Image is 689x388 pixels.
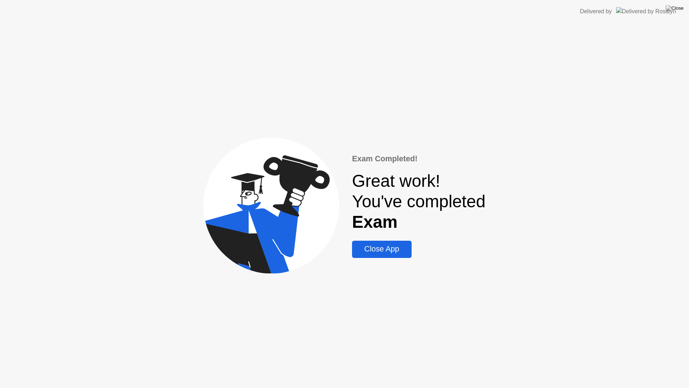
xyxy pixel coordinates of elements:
img: Close [666,5,684,11]
img: Delivered by Rosalyn [616,7,676,15]
div: Close App [354,245,409,254]
div: Exam Completed! [352,153,486,165]
div: Delivered by [580,7,612,16]
div: Great work! You've completed [352,171,486,232]
b: Exam [352,212,398,231]
button: Close App [352,241,411,258]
